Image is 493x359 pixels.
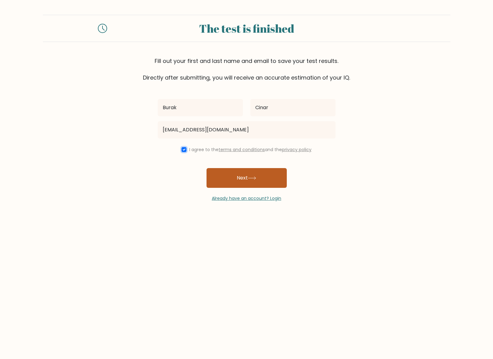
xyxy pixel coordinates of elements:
input: Email [158,121,336,138]
button: Next [207,168,287,188]
a: terms and conditions [219,146,265,153]
a: Already have an account? Login [212,195,281,201]
label: I agree to the and the [189,146,311,153]
div: Fill out your first and last name and email to save your test results. Directly after submitting,... [43,57,450,82]
div: The test is finished [115,20,379,37]
input: Last name [250,99,336,116]
input: First name [158,99,243,116]
a: privacy policy [282,146,311,153]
